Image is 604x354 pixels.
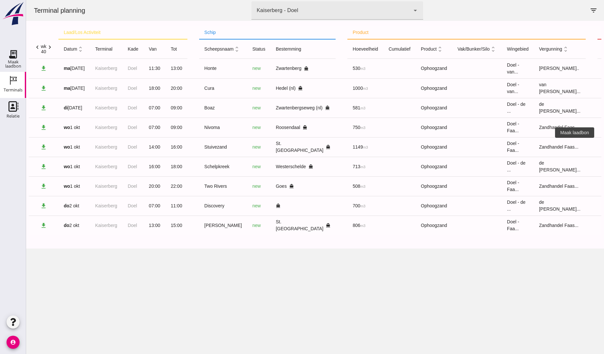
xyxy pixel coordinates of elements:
i: unfold_more [207,46,214,53]
td: Doel - Faa... [476,137,508,157]
td: Ophoogzand [389,176,426,196]
div: Terminals [4,88,23,92]
td: 1000 [321,78,357,98]
td: 508 [321,176,357,196]
div: Zwartenberg [250,65,305,72]
div: St. [GEOGRAPHIC_DATA] [250,140,305,154]
td: Doel - Faa... [476,216,508,235]
div: [DATE] [38,65,58,72]
th: van [118,39,139,59]
strong: do [38,223,43,228]
td: Doel [96,59,118,78]
td: Doel [96,157,118,176]
span: 07:00 [123,203,134,208]
i: arrow_drop_down [385,7,393,14]
td: Doel [96,176,118,196]
span: datum [38,46,58,52]
th: acties [571,26,595,39]
td: Ophoogzand [389,98,426,118]
span: 16:00 [123,164,134,169]
td: 806 [321,216,357,235]
small: m3 [334,185,340,188]
img: logo-small.a267ee39.svg [1,2,25,26]
td: Zandhandel Faas... [508,118,560,137]
strong: di [38,105,41,110]
div: [PERSON_NAME] [178,222,216,229]
i: directions_boat [263,184,268,188]
th: terminal [64,39,96,59]
span: vergunning [513,46,543,52]
td: Doel - van... [476,78,508,98]
td: new [221,118,245,137]
td: Kaiserberg [64,176,96,196]
td: Kaiserberg [64,98,96,118]
div: Hedel (nl) [250,85,305,92]
div: Kaiserberg - Doel [230,7,272,14]
div: Discovery [178,202,216,209]
i: unfold_more [410,46,417,53]
i: directions_boat [278,66,282,71]
strong: ma [38,66,44,71]
td: new [221,98,245,118]
span: 18:00 [145,164,156,169]
td: Kaiserberg [64,137,96,157]
td: Kaiserberg [64,196,96,216]
small: m3 [334,106,340,110]
strong: ma [38,86,44,91]
span: 20:00 [123,184,134,189]
div: Goes [250,183,305,190]
i: directions_boat [277,125,281,130]
span: 15:00 [145,223,156,228]
div: Schelpkreek [178,163,216,170]
div: Stuivezand [178,144,216,151]
div: Terminal planning [3,6,64,15]
strong: wo [38,184,44,189]
th: tot [139,39,161,59]
i: download [14,85,21,92]
td: Doel - Faa... [476,176,508,196]
span: 18:00 [123,86,134,91]
div: [DATE] [38,85,58,92]
td: 1149 [321,137,357,157]
td: Doel - de ... [476,157,508,176]
td: Doel - Faa... [476,118,508,137]
strong: wo [38,144,44,150]
td: de [PERSON_NAME]... [508,196,560,216]
div: 1 okt [38,183,58,190]
i: directions_boat [300,145,304,149]
td: Ophoogzand [389,196,426,216]
strong: wo [38,125,44,130]
div: Cura [178,85,216,92]
span: product [395,46,417,52]
small: m3 [337,87,342,90]
i: download [14,105,21,111]
span: 20:00 [145,86,156,91]
td: new [221,196,245,216]
td: Kaiserberg [64,157,96,176]
i: download [14,65,21,72]
th: kade [96,39,118,59]
i: download [14,124,21,131]
td: Doel [96,216,118,235]
th: cumulatief [357,39,389,59]
td: Ophoogzand [389,78,426,98]
td: Zandhandel Faas... [508,176,560,196]
i: chevron_left [8,44,15,51]
small: m3 [337,145,342,149]
i: directions_boat [299,105,304,110]
div: Westerschelde [250,163,305,170]
td: Zandhandel Faas... [508,137,560,157]
td: Kaiserberg [64,78,96,98]
i: download [14,202,21,209]
div: 1 okt [38,144,58,151]
span: 07:00 [123,125,134,130]
strong: wo [38,164,44,169]
i: filter_list [564,7,571,14]
td: Ophoogzand [389,216,426,235]
td: new [221,78,245,98]
small: m3 [334,224,340,228]
div: Zwartenbergseweg (nl) [250,105,305,111]
td: Ophoogzand [389,137,426,157]
span: 13:00 [123,223,134,228]
th: schip [173,26,310,39]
